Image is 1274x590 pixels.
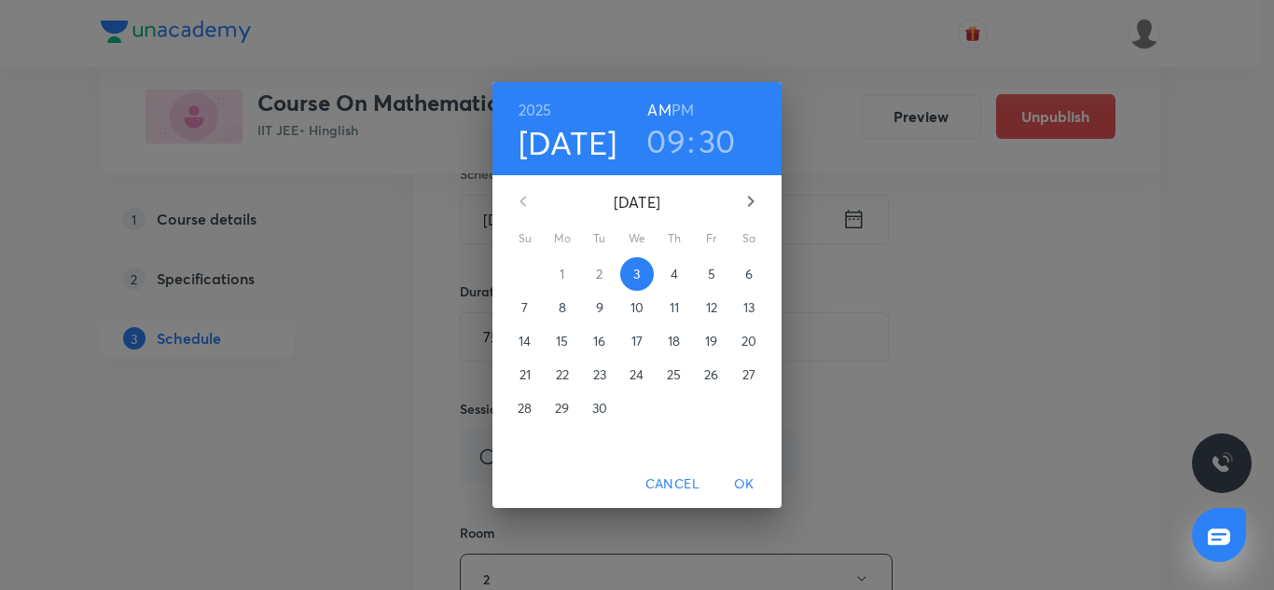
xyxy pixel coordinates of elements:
button: 9 [583,291,616,324]
button: 4 [658,257,691,291]
p: 27 [742,365,755,384]
p: 11 [670,298,679,317]
p: 30 [592,399,607,418]
p: 19 [705,332,717,350]
p: 8 [559,298,566,317]
button: 2025 [519,97,552,123]
p: 26 [704,365,718,384]
button: 14 [508,324,542,358]
p: 5 [708,265,715,283]
p: 15 [556,332,568,350]
button: 20 [732,324,766,358]
p: [DATE] [546,191,728,213]
button: 30 [699,121,736,160]
button: 8 [546,291,579,324]
p: 16 [593,332,605,350]
p: 12 [706,298,717,317]
p: 17 [631,332,643,350]
span: Tu [583,229,616,248]
button: 23 [583,358,616,391]
button: 30 [583,391,616,425]
p: 14 [519,332,531,350]
p: 9 [596,298,603,317]
button: 24 [620,358,654,391]
p: 13 [743,298,755,317]
button: 21 [508,358,542,391]
button: OK [714,467,774,501]
button: 3 [620,257,654,291]
button: Cancel [638,467,707,501]
p: 7 [521,298,528,317]
button: 18 [658,324,691,358]
button: PM [672,97,694,123]
button: 09 [646,121,685,160]
p: 22 [556,365,569,384]
span: Su [508,229,542,248]
button: 19 [695,324,728,358]
button: [DATE] [519,123,617,162]
span: Cancel [645,473,699,496]
p: 28 [518,399,532,418]
p: 25 [667,365,681,384]
button: 7 [508,291,542,324]
button: 10 [620,291,654,324]
p: 24 [630,365,644,384]
button: 6 [732,257,766,291]
span: Sa [732,229,766,248]
button: 29 [546,391,579,425]
p: 3 [633,265,640,283]
button: 15 [546,324,579,358]
span: Th [658,229,691,248]
button: 26 [695,358,728,391]
p: 10 [630,298,644,317]
button: 11 [658,291,691,324]
p: 21 [519,365,531,384]
button: 13 [732,291,766,324]
button: 25 [658,358,691,391]
p: 20 [741,332,756,350]
button: 27 [732,358,766,391]
p: 29 [555,399,569,418]
p: 4 [671,265,678,283]
button: AM [647,97,671,123]
button: 28 [508,391,542,425]
button: 16 [583,324,616,358]
h3: : [687,121,695,160]
button: 12 [695,291,728,324]
span: Mo [546,229,579,248]
button: 5 [695,257,728,291]
p: 18 [668,332,680,350]
button: 17 [620,324,654,358]
span: We [620,229,654,248]
button: 22 [546,358,579,391]
span: OK [722,473,767,496]
p: 6 [745,265,753,283]
span: Fr [695,229,728,248]
p: 23 [593,365,606,384]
